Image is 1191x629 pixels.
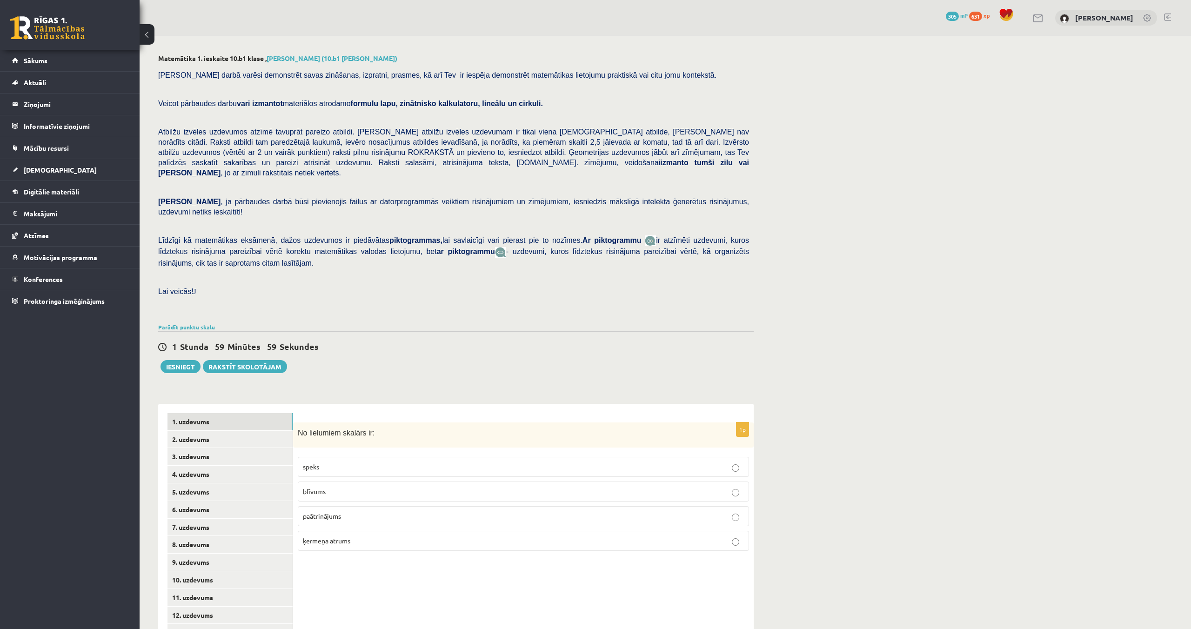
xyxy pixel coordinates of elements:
[946,12,968,19] a: 305 mP
[167,589,293,606] a: 11. uzdevums
[167,571,293,589] a: 10. uzdevums
[167,501,293,518] a: 6. uzdevums
[167,519,293,536] a: 7. uzdevums
[12,203,128,224] a: Maksājumi
[158,128,749,177] span: Atbilžu izvēles uzdevumos atzīmē tavuprāt pareizo atbildi. [PERSON_NAME] atbilžu izvēles uzdevuma...
[180,341,208,352] span: Stunda
[167,536,293,553] a: 8. uzdevums
[732,489,739,496] input: blīvums
[24,94,128,115] legend: Ziņojumi
[24,115,128,137] legend: Informatīvie ziņojumi
[303,512,341,520] span: paātrinājums
[158,236,645,244] span: Līdzīgi kā matemātikas eksāmenā, dažos uzdevumos ir piedāvātas lai savlaicīgi vari pierast pie to...
[984,12,990,19] span: xp
[24,78,46,87] span: Aktuāli
[158,100,543,107] span: Veicot pārbaudes darbu materiālos atrodamo
[24,203,128,224] legend: Maksājumi
[24,187,79,196] span: Digitālie materiāli
[946,12,959,21] span: 305
[267,341,276,352] span: 59
[24,231,49,240] span: Atzīmes
[660,159,688,167] b: izmanto
[227,341,261,352] span: Minūtes
[167,483,293,501] a: 5. uzdevums
[12,159,128,181] a: [DEMOGRAPHIC_DATA]
[303,462,319,471] span: spēks
[582,236,642,244] b: Ar piktogrammu
[12,225,128,246] a: Atzīmes
[24,56,47,65] span: Sākums
[167,607,293,624] a: 12. uzdevums
[12,50,128,71] a: Sākums
[167,448,293,465] a: 3. uzdevums
[10,16,85,40] a: Rīgas 1. Tālmācības vidusskola
[495,247,506,258] img: wKvN42sLe3LLwAAAABJRU5ErkJggg==
[237,100,283,107] b: vari izmantot
[158,288,194,295] span: Lai veicās!
[158,198,749,216] span: , ja pārbaudes darbā būsi pievienojis failus ar datorprogrammās veiktiem risinājumiem un zīmējumi...
[12,115,128,137] a: Informatīvie ziņojumi
[736,422,749,437] p: 1p
[158,248,749,267] span: - uzdevumi, kuros līdztekus risinājuma pareizībai vērtē, kā organizēts risinājums, cik tas ir sap...
[24,253,97,261] span: Motivācijas programma
[12,247,128,268] a: Motivācijas programma
[24,144,69,152] span: Mācību resursi
[12,181,128,202] a: Digitālie materiāli
[1060,14,1069,23] img: Gustavs Gudonis
[12,94,128,115] a: Ziņojumi
[645,235,656,246] img: JfuEzvunn4EvwAAAAASUVORK5CYII=
[298,429,375,437] span: No lielumiem skalārs ir:
[167,554,293,571] a: 9. uzdevums
[732,464,739,472] input: spēks
[12,268,128,290] a: Konferences
[732,514,739,521] input: paātrinājums
[203,360,287,373] a: Rakstīt skolotājam
[167,413,293,430] a: 1. uzdevums
[303,536,350,545] span: ķermeņa ātrums
[1075,13,1133,22] a: [PERSON_NAME]
[960,12,968,19] span: mP
[303,487,326,495] span: blīvums
[267,54,397,62] a: [PERSON_NAME] (10.b1 [PERSON_NAME])
[280,341,319,352] span: Sekundes
[167,466,293,483] a: 4. uzdevums
[167,431,293,448] a: 2. uzdevums
[158,71,716,79] span: [PERSON_NAME] darbā varēsi demonstrēt savas zināšanas, izpratni, prasmes, kā arī Tev ir iespēja d...
[24,166,97,174] span: [DEMOGRAPHIC_DATA]
[12,290,128,312] a: Proktoringa izmēģinājums
[969,12,994,19] a: 631 xp
[437,248,495,255] b: ar piktogrammu
[158,198,221,206] span: [PERSON_NAME]
[389,236,442,244] b: piktogrammas,
[161,360,201,373] button: Iesniegt
[215,341,224,352] span: 59
[732,538,739,546] input: ķermeņa ātrums
[172,341,177,352] span: 1
[12,137,128,159] a: Mācību resursi
[24,275,63,283] span: Konferences
[351,100,543,107] b: formulu lapu, zinātnisko kalkulatoru, lineālu un cirkuli.
[24,297,105,305] span: Proktoringa izmēģinājums
[158,54,754,62] h2: Matemātika 1. ieskaite 10.b1 klase ,
[194,288,196,295] span: J
[158,323,215,331] a: Parādīt punktu skalu
[12,72,128,93] a: Aktuāli
[969,12,982,21] span: 631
